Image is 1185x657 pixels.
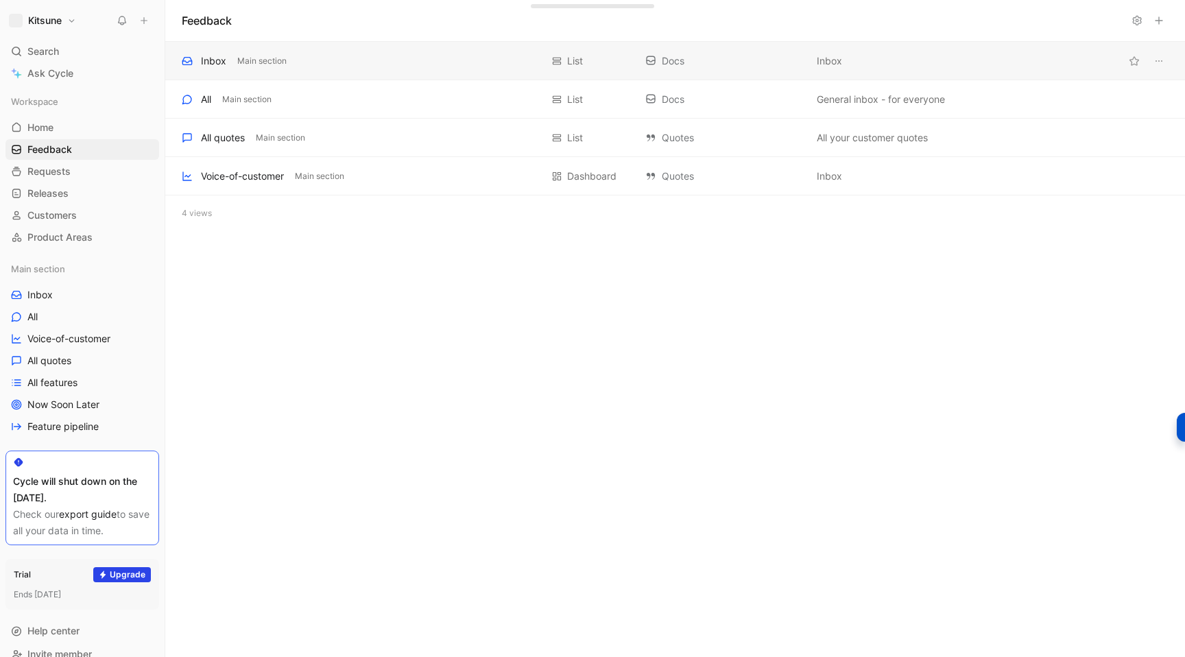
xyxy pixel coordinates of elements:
[5,139,159,160] a: Feedback
[27,420,99,433] span: Feature pipeline
[567,130,583,146] div: List
[11,95,58,108] span: Workspace
[201,53,226,69] div: Inbox
[201,91,211,108] div: All
[182,12,232,29] h1: Feedback
[567,168,617,184] div: Dashboard
[645,53,803,69] div: Docs
[1149,51,1169,71] button: View actions
[14,588,151,601] div: Ends [DATE]
[11,262,65,276] span: Main section
[5,328,159,349] a: Voice-of-customer
[5,372,159,393] a: All features
[201,130,245,146] div: All quotes
[645,130,803,146] div: Quotes
[27,376,77,390] span: All features
[27,187,69,200] span: Releases
[27,288,53,302] span: Inbox
[27,310,38,324] span: All
[256,131,305,145] span: Main section
[814,53,845,69] button: Inbox
[165,80,1185,119] div: AllMain sectionList DocsGeneral inbox - for everyoneView actions
[817,168,842,184] span: Inbox
[5,259,159,437] div: Main sectionInboxAllVoice-of-customerAll quotesAll featuresNow Soon LaterFeature pipeline
[27,165,71,178] span: Requests
[237,54,287,68] span: Main section
[253,132,308,144] button: Main section
[5,183,159,204] a: Releases
[27,43,59,60] span: Search
[817,130,928,146] span: All your customer quotes
[27,398,99,411] span: Now Soon Later
[5,117,159,138] a: Home
[13,473,152,506] div: Cycle will shut down on the [DATE].
[567,53,583,69] div: List
[5,394,159,415] a: Now Soon Later
[28,14,62,27] h1: Kitsune
[295,169,344,183] span: Main section
[5,161,159,182] a: Requests
[13,506,152,539] div: Check our to save all your data in time.
[814,130,931,146] button: All your customer quotes
[165,195,1185,231] div: 4 views
[5,285,159,305] a: Inbox
[14,568,31,582] div: Trial
[165,42,1185,80] div: InboxMain sectionList DocsInboxView actions
[201,168,284,184] div: Voice-of-customer
[27,143,72,156] span: Feedback
[5,350,159,371] a: All quotes
[222,93,272,106] span: Main section
[27,230,93,244] span: Product Areas
[645,168,803,184] div: Quotes
[165,157,1185,195] div: Voice-of-customerMain sectionDashboard QuotesInboxView actions
[5,621,159,641] div: Help center
[165,119,1185,157] div: All quotesMain sectionList QuotesAll your customer quotesView actions
[5,205,159,226] a: Customers
[5,63,159,84] a: Ask Cycle
[27,65,73,82] span: Ask Cycle
[5,307,159,327] a: All
[5,11,80,30] button: Kitsune
[5,259,159,279] div: Main section
[5,227,159,248] a: Product Areas
[814,168,845,184] button: Inbox
[814,91,948,108] button: General inbox - for everyone
[235,55,289,67] button: Main section
[27,332,110,346] span: Voice-of-customer
[27,354,71,368] span: All quotes
[292,170,347,182] button: Main section
[817,53,842,69] span: Inbox
[93,567,151,582] button: Upgrade
[27,625,80,636] span: Help center
[645,91,803,108] div: Docs
[5,41,159,62] div: Search
[27,208,77,222] span: Customers
[27,121,53,134] span: Home
[219,93,274,106] button: Main section
[567,91,583,108] div: List
[5,91,159,112] div: Workspace
[5,416,159,437] a: Feature pipeline
[817,91,945,108] span: General inbox - for everyone
[59,508,117,520] a: export guide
